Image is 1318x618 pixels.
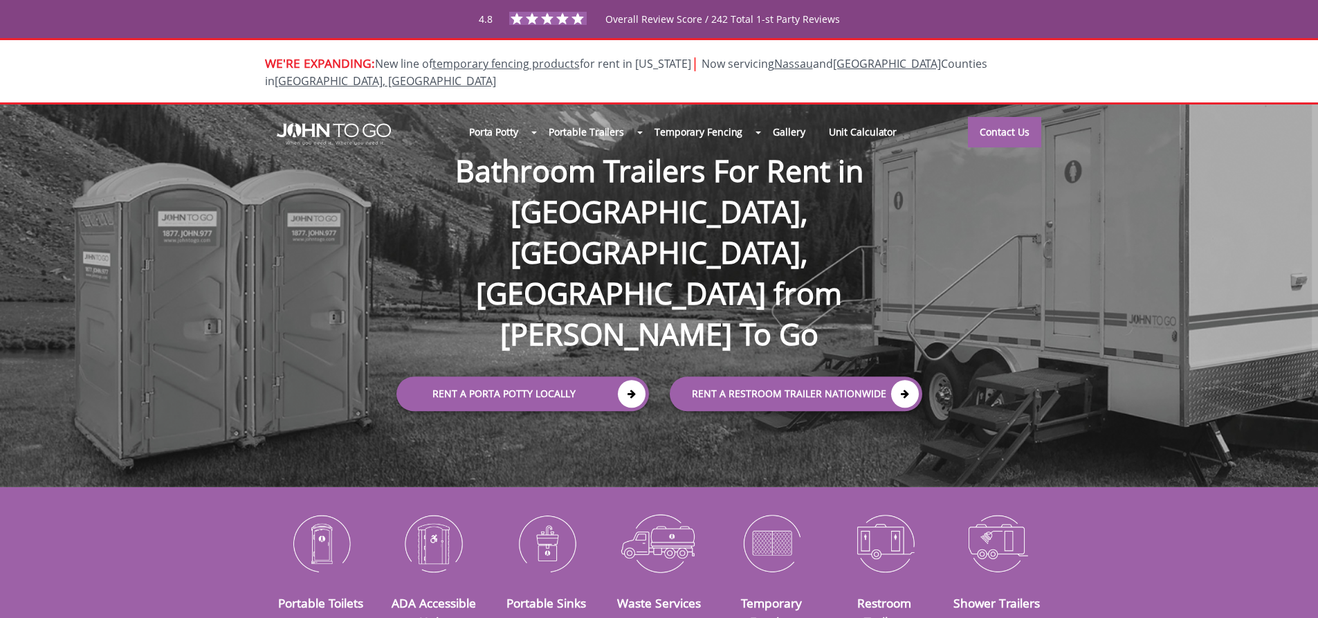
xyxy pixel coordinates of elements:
img: Shower-Trailers-icon_N.png [951,507,1043,579]
a: Unit Calculator [817,117,909,147]
span: | [691,53,699,72]
a: Temporary Fencing [643,117,754,147]
a: temporary fencing products [432,56,580,71]
span: 4.8 [479,12,493,26]
a: Nassau [774,56,813,71]
a: rent a RESTROOM TRAILER Nationwide [670,377,922,412]
img: Restroom-Trailers-icon_N.png [839,507,931,579]
img: Portable-Sinks-icon_N.png [500,507,592,579]
a: Shower Trailers [953,594,1040,611]
img: Waste-Services-icon_N.png [613,507,705,579]
a: [GEOGRAPHIC_DATA], [GEOGRAPHIC_DATA] [275,73,496,89]
span: New line of for rent in [US_STATE] [265,56,987,89]
img: ADA-Accessible-Units-icon_N.png [387,507,479,579]
a: Waste Services [617,594,701,611]
a: Portable Sinks [506,594,586,611]
h1: Bathroom Trailers For Rent in [GEOGRAPHIC_DATA], [GEOGRAPHIC_DATA], [GEOGRAPHIC_DATA] from [PERSO... [383,106,936,355]
a: Gallery [761,117,816,147]
img: Temporary-Fencing-cion_N.png [726,507,818,579]
img: JOHN to go [277,123,391,145]
a: Porta Potty [457,117,530,147]
span: Now servicing and Counties in [265,56,987,89]
img: Portable-Toilets-icon_N.png [275,507,367,579]
a: Portable Toilets [278,594,363,611]
span: Overall Review Score / 242 Total 1-st Party Reviews [605,12,840,53]
a: Contact Us [968,117,1041,147]
a: Rent a Porta Potty Locally [396,377,649,412]
span: WE'RE EXPANDING: [265,55,375,71]
a: [GEOGRAPHIC_DATA] [833,56,941,71]
a: Portable Trailers [537,117,636,147]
